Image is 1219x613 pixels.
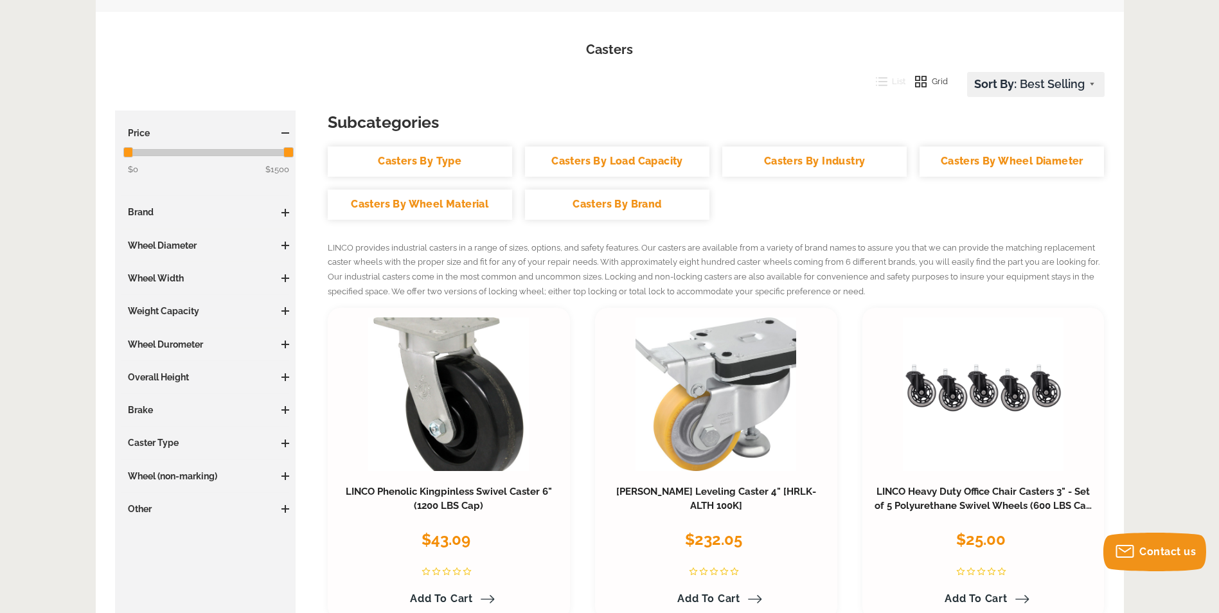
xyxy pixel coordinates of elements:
[685,530,742,549] span: $232.05
[128,164,138,174] span: $0
[945,592,1008,605] span: Add to Cart
[410,592,473,605] span: Add to Cart
[328,111,1105,134] h3: Subcategories
[402,588,495,610] a: Add to Cart
[422,530,470,549] span: $43.09
[722,147,907,177] a: Casters By Industry
[121,272,290,285] h3: Wheel Width
[121,404,290,416] h3: Brake
[525,147,709,177] a: Casters By Load Capacity
[937,588,1029,610] a: Add to Cart
[328,190,512,220] a: Casters By Wheel Material
[115,40,1105,59] h1: Casters
[616,486,816,511] a: [PERSON_NAME] Leveling Caster 4" [HRLK-ALTH 100K]
[265,163,289,177] span: $1500
[121,502,290,515] h3: Other
[121,470,290,483] h3: Wheel (non-marking)
[1103,533,1206,571] button: Contact us
[670,588,762,610] a: Add to Cart
[956,530,1006,549] span: $25.00
[677,592,740,605] span: Add to Cart
[1139,546,1196,558] span: Contact us
[905,72,948,91] button: Grid
[121,338,290,351] h3: Wheel Durometer
[346,486,552,511] a: LINCO Phenolic Kingpinless Swivel Caster 6" (1200 LBS Cap)
[866,72,906,91] button: List
[920,147,1104,177] a: Casters By Wheel Diameter
[121,305,290,317] h3: Weight Capacity
[121,127,290,139] h3: Price
[328,147,512,177] a: Casters By Type
[121,239,290,252] h3: Wheel Diameter
[328,241,1105,299] p: LINCO provides industrial casters in a range of sizes, options, and safety features. Our casters ...
[875,486,1092,526] a: LINCO Heavy Duty Office Chair Casters 3" - Set of 5 Polyurethane Swivel Wheels (600 LBS Cap Combi...
[525,190,709,220] a: Casters By Brand
[121,436,290,449] h3: Caster Type
[121,371,290,384] h3: Overall Height
[121,206,290,218] h3: Brand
